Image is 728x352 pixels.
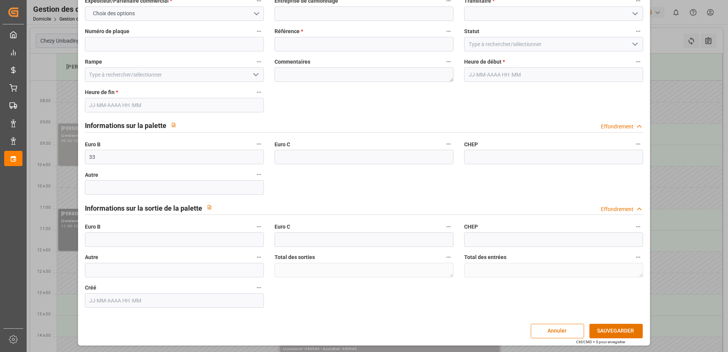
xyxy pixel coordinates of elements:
font: Créé [85,285,96,291]
button: Ouvrir le menu [629,38,640,50]
button: Statut [633,26,643,36]
button: Euro C [444,139,453,149]
button: Référence * [444,26,453,36]
button: Euro B [254,139,264,149]
font: CHEP [464,224,478,230]
h2: Informations sur la sortie de la palette [85,203,202,213]
button: CHEP [633,222,643,232]
button: View description [166,118,181,132]
font: Total des sorties [275,254,315,260]
button: Ouvrir le menu [629,8,640,20]
font: Commentaires [275,59,310,65]
font: CHEP [464,141,478,147]
button: Heure de début * [633,57,643,67]
button: CHEP [633,139,643,149]
button: Ouvrir le menu [249,69,261,81]
button: SAUVEGARDER [589,324,643,338]
input: JJ-MM-AAAA HH :MM [85,293,264,308]
button: Euro B [254,222,264,232]
font: Total des entrées [464,254,506,260]
button: Ouvrir le menu [85,6,264,21]
font: Autre [85,172,98,178]
font: Euro B [85,224,101,230]
font: Numéro de plaque [85,28,129,34]
font: Référence [275,28,300,34]
button: Autre [254,170,264,179]
div: Effondrement [601,205,634,213]
font: Euro C [275,224,290,230]
div: Effondrement [601,123,634,131]
button: View description [202,200,217,214]
input: Type à rechercher/sélectionner [464,37,643,51]
font: Euro C [275,141,290,147]
button: Euro C [444,222,453,232]
button: Total des sorties [444,252,453,262]
button: Créé [254,283,264,293]
font: Statut [464,28,479,34]
button: Numéro de plaque [254,26,264,36]
div: Ctrl/CMD + S pour enregistrer [576,339,625,345]
input: JJ-MM-AAAA HH :MM [464,67,643,82]
button: Total des entrées [633,252,643,262]
button: Rampe [254,57,264,67]
font: Rampe [85,59,102,65]
button: Annuler [531,324,584,338]
font: Heure de début [464,59,501,65]
font: Autre [85,254,98,260]
h2: Informations sur la palette [85,120,166,131]
input: Type à rechercher/sélectionner [85,67,264,82]
input: JJ-MM-AAAA HH :MM [85,98,264,112]
button: Commentaires [444,57,453,67]
font: Heure de fin [85,89,115,95]
button: Autre [254,252,264,262]
button: Heure de fin * [254,87,264,97]
span: Choix des options [89,10,139,18]
font: Euro B [85,141,101,147]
